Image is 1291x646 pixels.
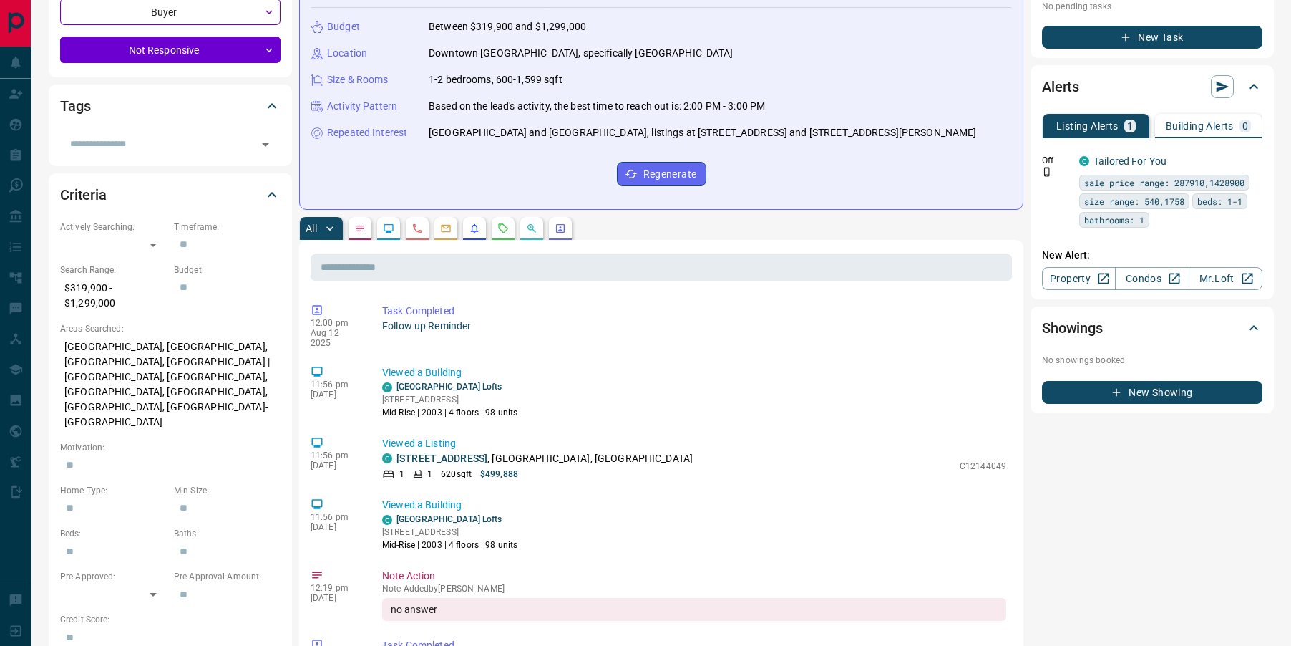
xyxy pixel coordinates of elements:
[399,468,404,481] p: 1
[174,264,281,276] p: Budget:
[60,95,90,117] h2: Tags
[382,569,1006,584] p: Note Action
[429,72,562,87] p: 1-2 bedrooms, 600-1,599 sqft
[429,125,977,140] p: [GEOGRAPHIC_DATA] and [GEOGRAPHIC_DATA], listings at [STREET_ADDRESS] and [STREET_ADDRESS][PERSON...
[174,221,281,233] p: Timeframe:
[1115,267,1189,290] a: Condos
[382,304,1006,319] p: Task Completed
[60,183,107,206] h2: Criteria
[311,512,361,522] p: 11:56 pm
[1042,317,1103,339] h2: Showings
[396,451,693,466] p: , [GEOGRAPHIC_DATA], [GEOGRAPHIC_DATA]
[1166,121,1234,131] p: Building Alerts
[174,527,281,540] p: Baths:
[382,598,1006,621] div: no answer
[311,328,361,348] p: Aug 12 2025
[327,99,397,114] p: Activity Pattern
[440,223,452,234] svg: Emails
[311,583,361,593] p: 12:19 pm
[60,264,167,276] p: Search Range:
[555,223,566,234] svg: Agent Actions
[60,570,167,583] p: Pre-Approved:
[469,223,480,234] svg: Listing Alerts
[327,125,407,140] p: Repeated Interest
[617,162,706,186] button: Regenerate
[1127,121,1133,131] p: 1
[1084,213,1144,227] span: bathrooms: 1
[382,584,1006,594] p: Note Added by [PERSON_NAME]
[382,406,517,419] p: Mid-Rise | 2003 | 4 floors | 98 units
[1042,354,1262,367] p: No showings booked
[1042,154,1071,167] p: Off
[60,178,281,212] div: Criteria
[1042,69,1262,104] div: Alerts
[441,468,472,481] p: 620 sqft
[427,468,432,481] p: 1
[60,335,281,434] p: [GEOGRAPHIC_DATA], [GEOGRAPHIC_DATA], [GEOGRAPHIC_DATA], [GEOGRAPHIC_DATA] | [GEOGRAPHIC_DATA], [...
[311,461,361,471] p: [DATE]
[1197,194,1242,208] span: beds: 1-1
[311,318,361,328] p: 12:00 pm
[429,19,586,34] p: Between $319,900 and $1,299,000
[327,46,367,61] p: Location
[1042,26,1262,49] button: New Task
[60,613,281,626] p: Credit Score:
[382,453,392,463] div: condos.ca
[1042,311,1262,345] div: Showings
[354,223,366,234] svg: Notes
[60,484,167,497] p: Home Type:
[396,514,502,524] a: [GEOGRAPHIC_DATA] Lofts
[382,526,517,539] p: [STREET_ADDRESS]
[1042,248,1262,263] p: New Alert:
[327,72,389,87] p: Size & Rooms
[1042,75,1079,98] h2: Alerts
[306,223,317,233] p: All
[60,276,167,315] p: $319,900 - $1,299,000
[311,522,361,532] p: [DATE]
[382,539,517,551] p: Mid-Rise | 2003 | 4 floors | 98 units
[396,382,502,392] a: [GEOGRAPHIC_DATA] Lofts
[383,223,394,234] svg: Lead Browsing Activity
[429,99,765,114] p: Based on the lead's activity, the best time to reach out is: 2:00 PM - 3:00 PM
[382,498,1006,513] p: Viewed a Building
[1042,267,1116,290] a: Property
[311,593,361,603] p: [DATE]
[396,453,487,464] a: [STREET_ADDRESS]
[1042,381,1262,404] button: New Showing
[1042,167,1052,177] svg: Push Notification Only
[60,89,281,123] div: Tags
[1093,155,1166,167] a: Tailored For You
[60,37,281,63] div: Not Responsive
[526,223,537,234] svg: Opportunities
[1056,121,1119,131] p: Listing Alerts
[382,382,392,392] div: condos.ca
[60,527,167,540] p: Beds:
[1242,121,1248,131] p: 0
[60,441,281,454] p: Motivation:
[382,319,1006,334] p: Follow up Reminder
[497,223,509,234] svg: Requests
[1084,175,1244,190] span: sale price range: 287910,1428900
[382,393,517,406] p: [STREET_ADDRESS]
[60,221,167,233] p: Actively Searching:
[174,484,281,497] p: Min Size:
[60,322,281,335] p: Areas Searched:
[382,515,392,525] div: condos.ca
[311,380,361,390] p: 11:56 pm
[411,223,423,234] svg: Calls
[311,390,361,400] p: [DATE]
[429,46,734,61] p: Downtown [GEOGRAPHIC_DATA], specifically [GEOGRAPHIC_DATA]
[311,450,361,461] p: 11:56 pm
[1079,156,1089,166] div: condos.ca
[255,135,276,155] button: Open
[1084,194,1184,208] span: size range: 540,1758
[327,19,360,34] p: Budget
[480,468,518,481] p: $499,888
[960,460,1006,473] p: C12144049
[382,436,1006,451] p: Viewed a Listing
[382,365,1006,380] p: Viewed a Building
[1189,267,1262,290] a: Mr.Loft
[174,570,281,583] p: Pre-Approval Amount:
